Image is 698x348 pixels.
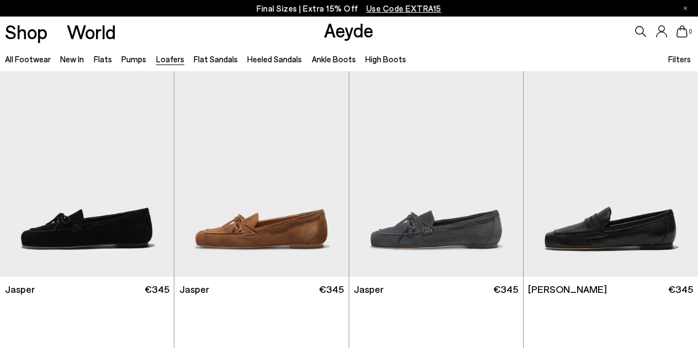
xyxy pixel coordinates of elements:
[174,58,348,277] img: Jasper Moccasin Loafers
[145,282,169,296] span: €345
[688,29,693,35] span: 0
[668,282,693,296] span: €345
[121,54,146,64] a: Pumps
[174,277,348,302] a: Jasper €345
[247,54,302,64] a: Heeled Sandals
[5,282,35,296] span: Jasper
[668,54,691,64] span: Filters
[366,3,441,13] span: Navigate to /collections/ss25-final-sizes
[524,58,698,277] img: Lana Moccasin Loafers
[257,2,441,15] p: Final Sizes | Extra 15% Off
[156,54,184,64] a: Loafers
[365,54,406,64] a: High Boots
[528,282,607,296] span: [PERSON_NAME]
[5,22,47,41] a: Shop
[60,54,84,64] a: New In
[493,282,518,296] span: €345
[194,54,238,64] a: Flat Sandals
[179,282,209,296] span: Jasper
[524,277,698,302] a: [PERSON_NAME] €345
[67,22,116,41] a: World
[324,18,374,41] a: Aeyde
[312,54,356,64] a: Ankle Boots
[349,277,523,302] a: Jasper €345
[319,282,344,296] span: €345
[349,58,523,277] img: Jasper Moccasin Loafers
[5,54,51,64] a: All Footwear
[94,54,112,64] a: Flats
[354,282,383,296] span: Jasper
[676,25,688,38] a: 0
